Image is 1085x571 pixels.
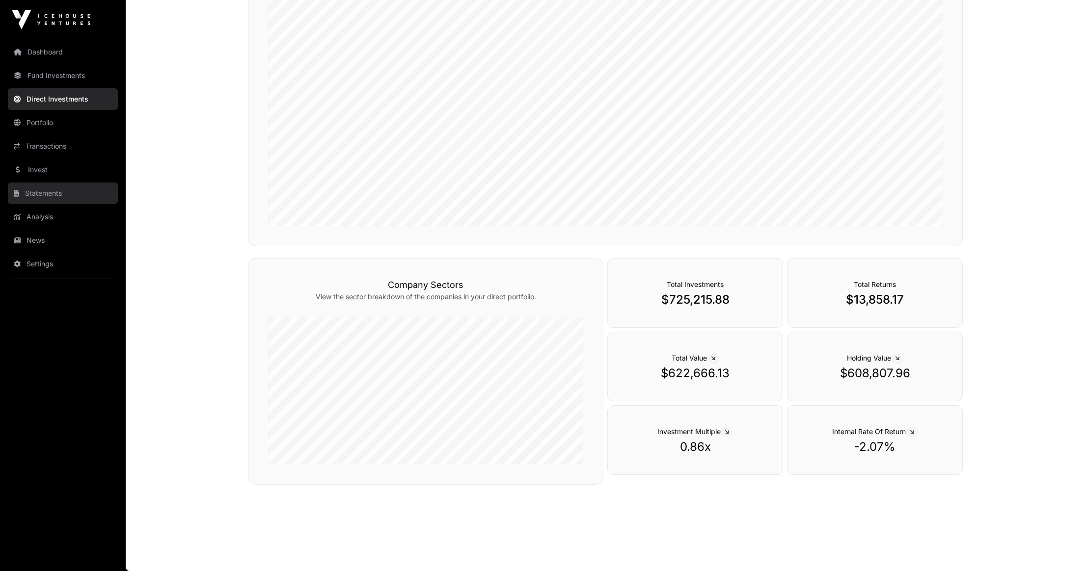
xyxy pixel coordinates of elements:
[807,365,943,381] p: $608,807.96
[12,10,90,29] img: Icehouse Ventures Logo
[8,206,118,228] a: Analysis
[807,439,943,455] p: -2.07%
[268,278,583,292] h3: Company Sectors
[8,159,118,181] a: Invest
[832,427,918,436] span: Internal Rate Of Return
[657,427,733,436] span: Investment Multiple
[807,292,943,308] p: $13,858.17
[8,182,118,204] a: Statements
[8,253,118,275] a: Settings
[8,112,118,133] a: Portfolio
[8,135,118,157] a: Transactions
[8,230,118,251] a: News
[1036,524,1085,571] iframe: Chat Widget
[627,292,763,308] p: $725,215.88
[627,365,763,381] p: $622,666.13
[672,354,719,362] span: Total Value
[627,439,763,455] p: 0.86x
[854,280,896,288] span: Total Returns
[8,41,118,63] a: Dashboard
[8,88,118,110] a: Direct Investments
[667,280,724,288] span: Total Investments
[8,65,118,86] a: Fund Investments
[268,292,583,302] p: View the sector breakdown of the companies in your direct portfolio.
[847,354,903,362] span: Holding Value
